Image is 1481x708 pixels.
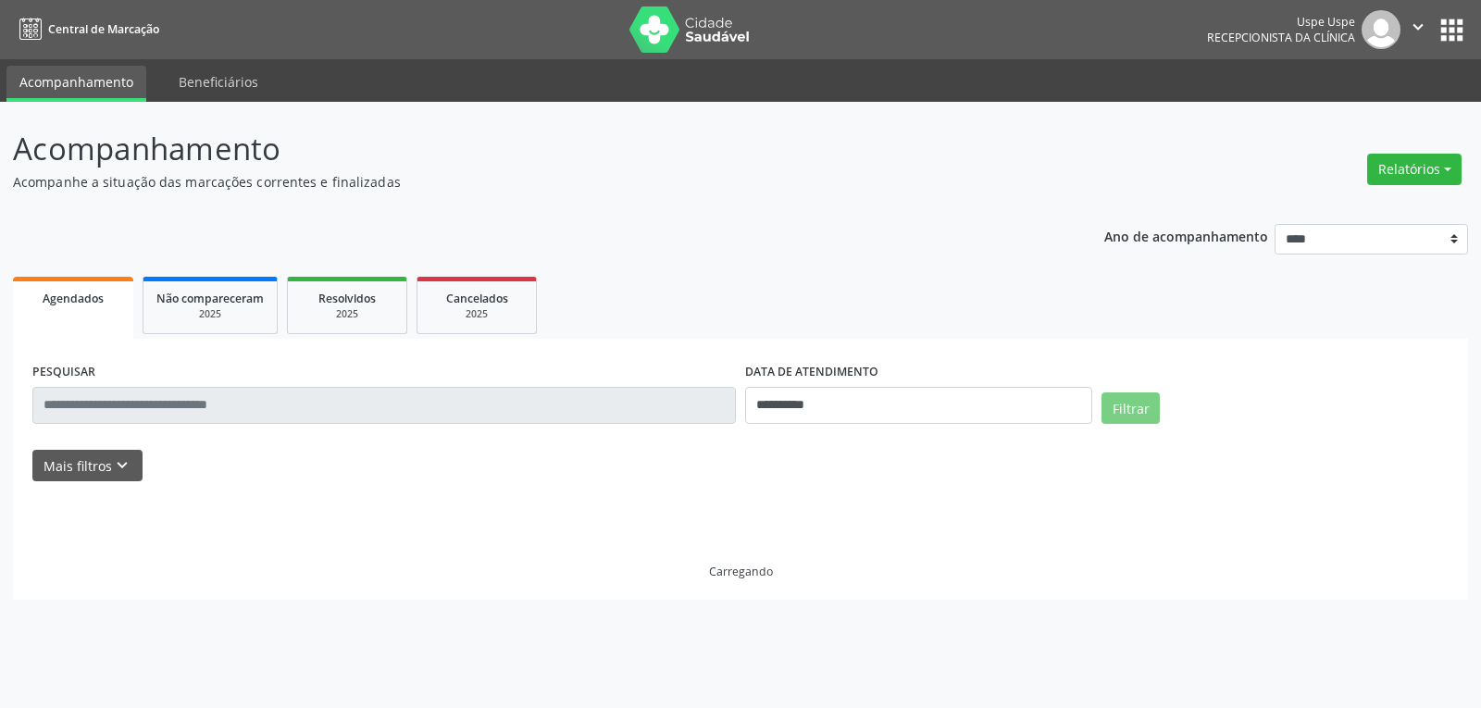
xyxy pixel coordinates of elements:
a: Acompanhamento [6,66,146,102]
div: 2025 [301,307,393,321]
button: apps [1436,14,1468,46]
img: img [1362,10,1400,49]
p: Ano de acompanhamento [1104,224,1268,247]
i: keyboard_arrow_down [112,455,132,476]
button: Relatórios [1367,154,1462,185]
span: Central de Marcação [48,21,159,37]
span: Recepcionista da clínica [1207,30,1355,45]
a: Central de Marcação [13,14,159,44]
label: PESQUISAR [32,358,95,387]
button: Mais filtroskeyboard_arrow_down [32,450,143,482]
a: Beneficiários [166,66,271,98]
span: Resolvidos [318,291,376,306]
span: Não compareceram [156,291,264,306]
div: 2025 [430,307,523,321]
div: Uspe Uspe [1207,14,1355,30]
button:  [1400,10,1436,49]
p: Acompanhamento [13,126,1031,172]
label: DATA DE ATENDIMENTO [745,358,878,387]
i:  [1408,17,1428,37]
p: Acompanhe a situação das marcações correntes e finalizadas [13,172,1031,192]
div: Carregando [709,564,773,579]
div: 2025 [156,307,264,321]
span: Agendados [43,291,104,306]
button: Filtrar [1101,392,1160,424]
span: Cancelados [446,291,508,306]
